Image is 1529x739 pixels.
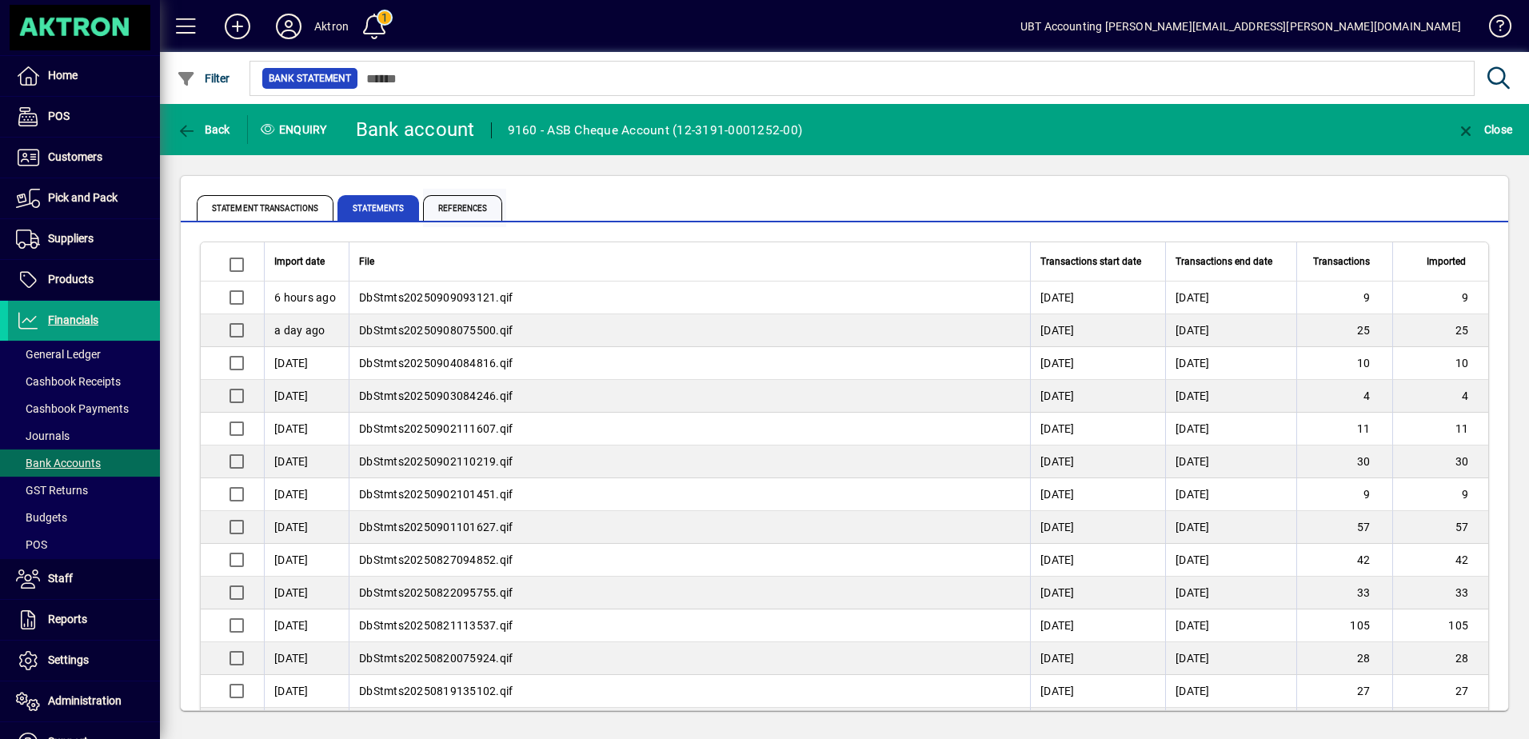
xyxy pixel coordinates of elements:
[1392,380,1488,413] td: 4
[337,195,419,221] span: Statements
[264,314,349,347] td: a day ago
[1030,609,1165,642] td: [DATE]
[48,110,70,122] span: POS
[8,395,160,422] a: Cashbook Payments
[197,195,333,221] span: Statement Transactions
[1030,413,1165,445] td: [DATE]
[48,653,89,666] span: Settings
[1296,282,1392,314] td: 9
[359,521,513,533] span: DbStmts20250901101627.qif
[314,14,349,39] div: Aktron
[264,642,349,675] td: [DATE]
[264,544,349,577] td: [DATE]
[359,324,513,337] span: DbStmts20250908075500.qif
[1296,675,1392,708] td: 27
[8,477,160,504] a: GST Returns
[8,341,160,368] a: General Ledger
[1030,478,1165,511] td: [DATE]
[1296,347,1392,380] td: 10
[1296,609,1392,642] td: 105
[359,389,513,402] span: DbStmts20250903084246.qif
[1307,253,1384,270] div: Transactions
[8,260,160,300] a: Products
[1165,413,1296,445] td: [DATE]
[1296,380,1392,413] td: 4
[1030,445,1165,478] td: [DATE]
[8,681,160,721] a: Administration
[1030,282,1165,314] td: [DATE]
[359,553,513,566] span: DbStmts20250827094852.qif
[359,455,513,468] span: DbStmts20250902110219.qif
[8,531,160,558] a: POS
[1392,478,1488,511] td: 9
[1040,253,1141,270] span: Transactions start date
[1439,115,1529,144] app-page-header-button: Close enquiry
[1165,642,1296,675] td: [DATE]
[16,429,70,442] span: Journals
[359,253,1020,270] div: File
[48,232,94,245] span: Suppliers
[359,422,513,435] span: DbStmts20250902111607.qif
[264,445,349,478] td: [DATE]
[1296,544,1392,577] td: 42
[1296,314,1392,347] td: 25
[16,457,101,469] span: Bank Accounts
[1296,642,1392,675] td: 28
[48,69,78,82] span: Home
[264,675,349,708] td: [DATE]
[16,375,121,388] span: Cashbook Receipts
[359,253,374,270] span: File
[1165,314,1296,347] td: [DATE]
[16,348,101,361] span: General Ledger
[16,511,67,524] span: Budgets
[264,577,349,609] td: [DATE]
[48,613,87,625] span: Reports
[359,685,513,697] span: DbStmts20250819135102.qif
[48,150,102,163] span: Customers
[1176,253,1272,270] span: Transactions end date
[1030,511,1165,544] td: [DATE]
[1392,282,1488,314] td: 9
[264,511,349,544] td: [DATE]
[1165,347,1296,380] td: [DATE]
[1296,445,1392,478] td: 30
[177,123,230,136] span: Back
[8,449,160,477] a: Bank Accounts
[177,72,230,85] span: Filter
[264,347,349,380] td: [DATE]
[248,117,344,142] div: Enquiry
[274,253,325,270] span: Import date
[1392,642,1488,675] td: 28
[1296,511,1392,544] td: 57
[173,64,234,93] button: Filter
[1040,253,1156,270] div: Transactions start date
[263,12,314,41] button: Profile
[1296,413,1392,445] td: 11
[16,538,47,551] span: POS
[1165,445,1296,478] td: [DATE]
[1165,544,1296,577] td: [DATE]
[1030,675,1165,708] td: [DATE]
[359,488,513,501] span: DbStmts20250902101451.qif
[1030,347,1165,380] td: [DATE]
[264,609,349,642] td: [DATE]
[1452,115,1516,144] button: Close
[359,357,513,369] span: DbStmts20250904084816.qif
[1165,675,1296,708] td: [DATE]
[1392,609,1488,642] td: 105
[1030,577,1165,609] td: [DATE]
[1165,380,1296,413] td: [DATE]
[264,413,349,445] td: [DATE]
[1165,577,1296,609] td: [DATE]
[8,178,160,218] a: Pick and Pack
[359,291,513,304] span: DbStmts20250909093121.qif
[264,478,349,511] td: [DATE]
[1030,642,1165,675] td: [DATE]
[1020,14,1461,39] div: UBT Accounting [PERSON_NAME][EMAIL_ADDRESS][PERSON_NAME][DOMAIN_NAME]
[48,191,118,204] span: Pick and Pack
[1392,347,1488,380] td: 10
[8,504,160,531] a: Budgets
[1030,380,1165,413] td: [DATE]
[508,118,803,143] div: 9160 - ASB Cheque Account (12-3191-0001252-00)
[1392,675,1488,708] td: 27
